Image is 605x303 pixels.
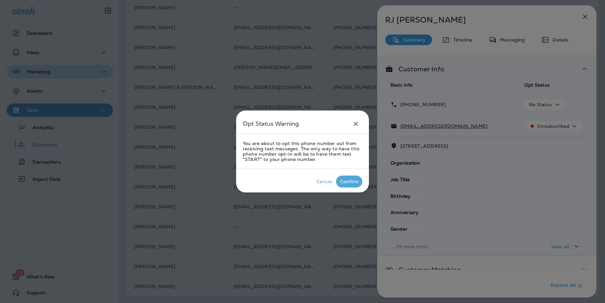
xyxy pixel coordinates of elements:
[243,141,362,162] p: You are about to opt this phone number out from receiving text messages. The only way to have thi...
[312,176,336,188] button: Cancel
[340,179,358,184] div: Confirm
[316,179,332,184] div: Cancel
[336,176,362,188] button: Confirm
[349,117,362,130] button: close
[243,118,299,129] h5: Opt Status Warning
